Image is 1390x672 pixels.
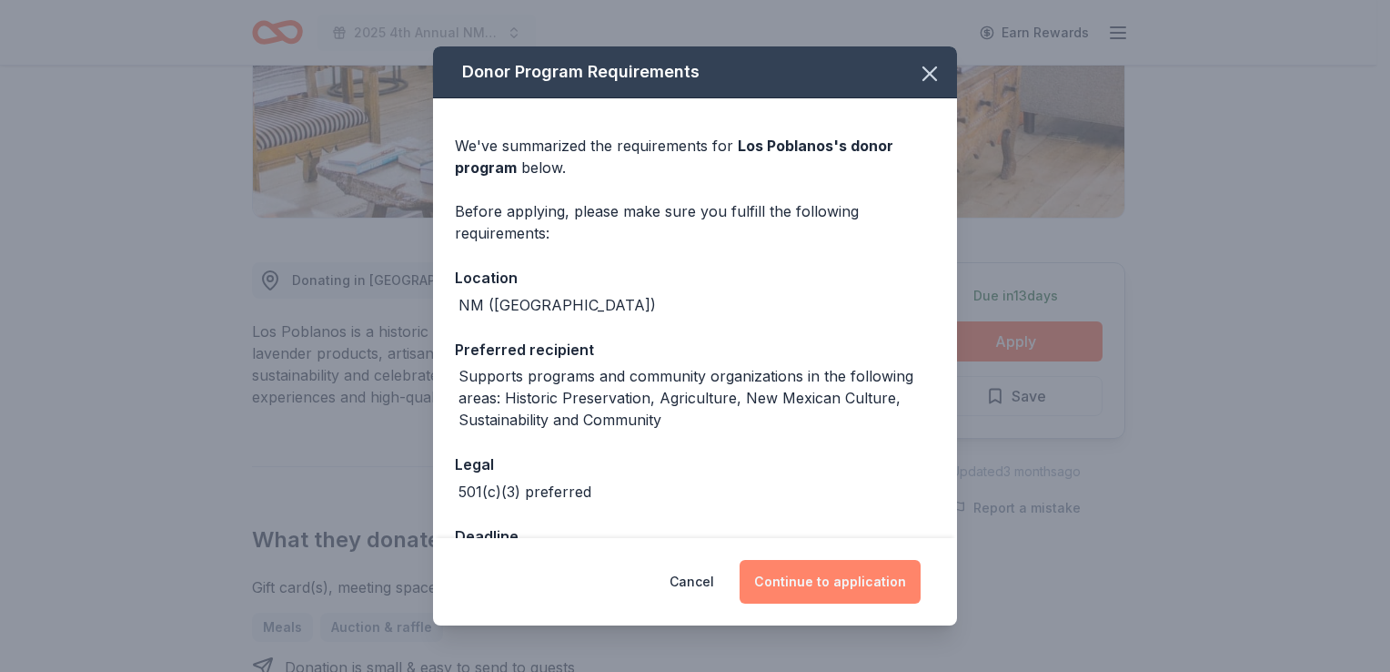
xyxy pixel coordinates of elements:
div: Preferred recipient [455,338,935,361]
div: Legal [455,453,935,476]
button: Cancel [670,560,714,604]
div: Supports programs and community organizations in the following areas: Historic Preservation, Agri... [458,365,935,431]
div: Deadline [455,524,935,548]
button: Continue to application [740,560,921,604]
div: Location [455,266,935,290]
div: 501(c)(3) preferred [458,481,591,503]
div: NM ([GEOGRAPHIC_DATA]) [458,294,656,316]
div: We've summarized the requirements for below. [455,135,935,178]
div: Donor Program Requirements [433,46,957,98]
div: Before applying, please make sure you fulfill the following requirements: [455,200,935,244]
